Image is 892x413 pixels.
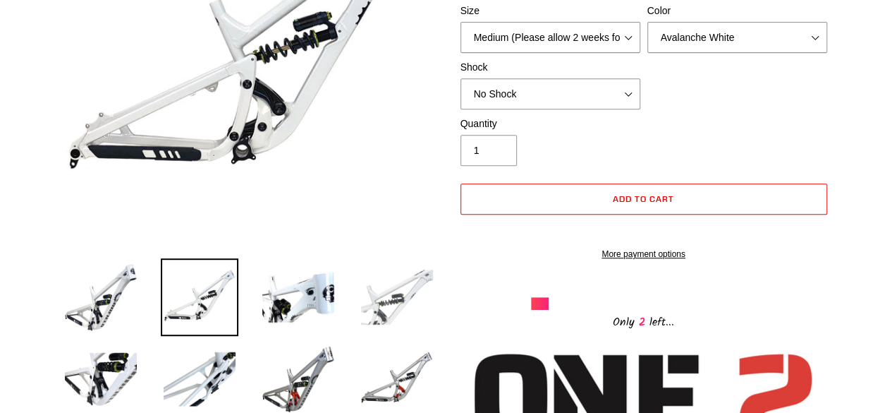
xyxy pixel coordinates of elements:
img: Load image into Gallery viewer, ONE.2 DH - Frameset [259,258,337,336]
span: Add to cart [613,193,674,204]
span: 2 [635,313,649,331]
label: Shock [460,60,640,75]
img: Load image into Gallery viewer, ONE.2 DH - Frameset [358,258,436,336]
label: Size [460,4,640,18]
a: More payment options [460,248,827,261]
label: Quantity [460,116,640,131]
div: Only left... [531,310,757,332]
img: Load image into Gallery viewer, ONE.2 DH - Frameset [62,258,140,336]
img: Load image into Gallery viewer, ONE.2 DH - Frameset [161,258,238,336]
label: Color [647,4,827,18]
button: Add to cart [460,184,827,215]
